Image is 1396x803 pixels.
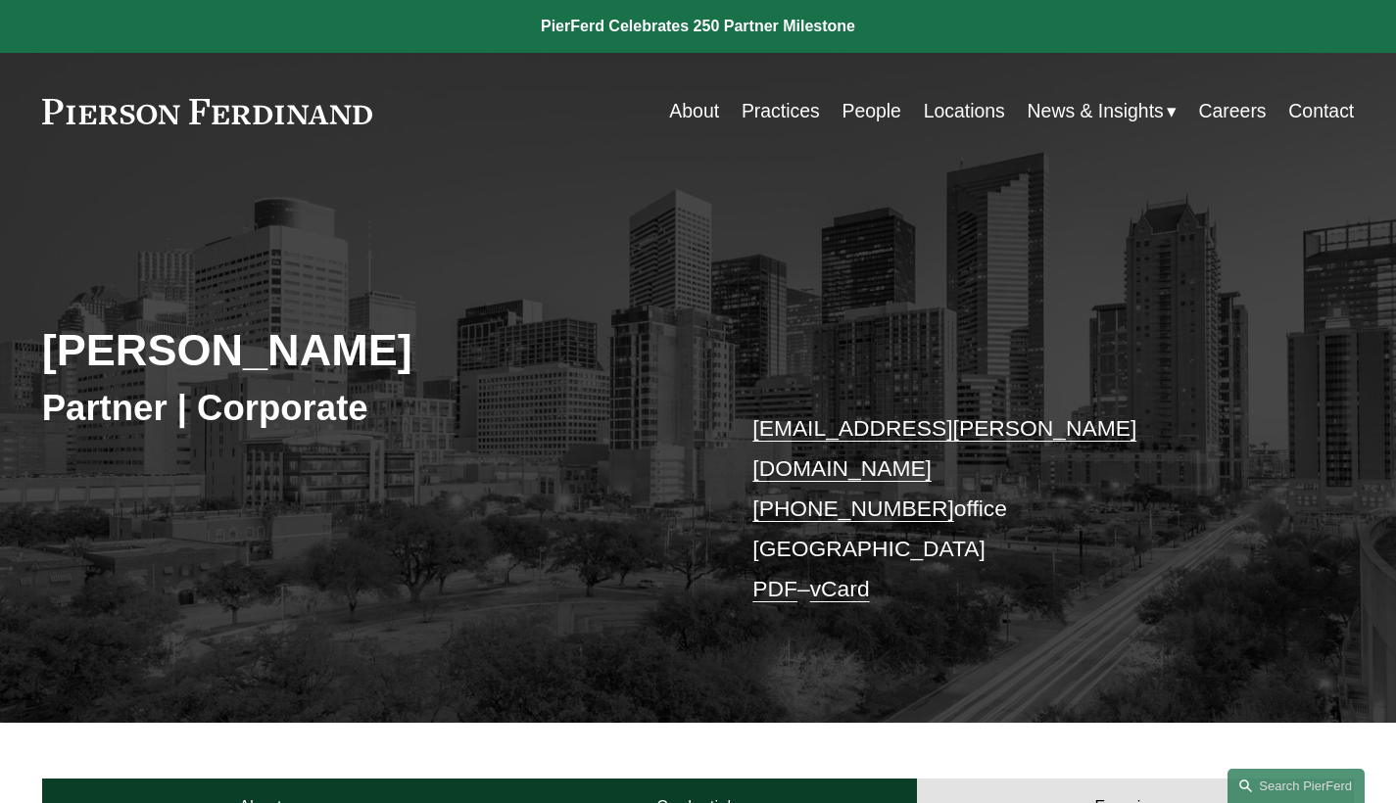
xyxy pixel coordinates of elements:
[924,92,1005,130] a: Locations
[1228,769,1365,803] a: Search this site
[42,324,698,378] h2: [PERSON_NAME]
[752,408,1299,610] p: office [GEOGRAPHIC_DATA] –
[842,92,900,130] a: People
[1288,92,1354,130] a: Contact
[742,92,820,130] a: Practices
[752,496,954,521] a: [PHONE_NUMBER]
[752,576,797,601] a: PDF
[1028,94,1164,128] span: News & Insights
[42,386,698,430] h3: Partner | Corporate
[752,415,1136,481] a: [EMAIL_ADDRESS][PERSON_NAME][DOMAIN_NAME]
[810,576,870,601] a: vCard
[1199,92,1267,130] a: Careers
[1028,92,1177,130] a: folder dropdown
[669,92,719,130] a: About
